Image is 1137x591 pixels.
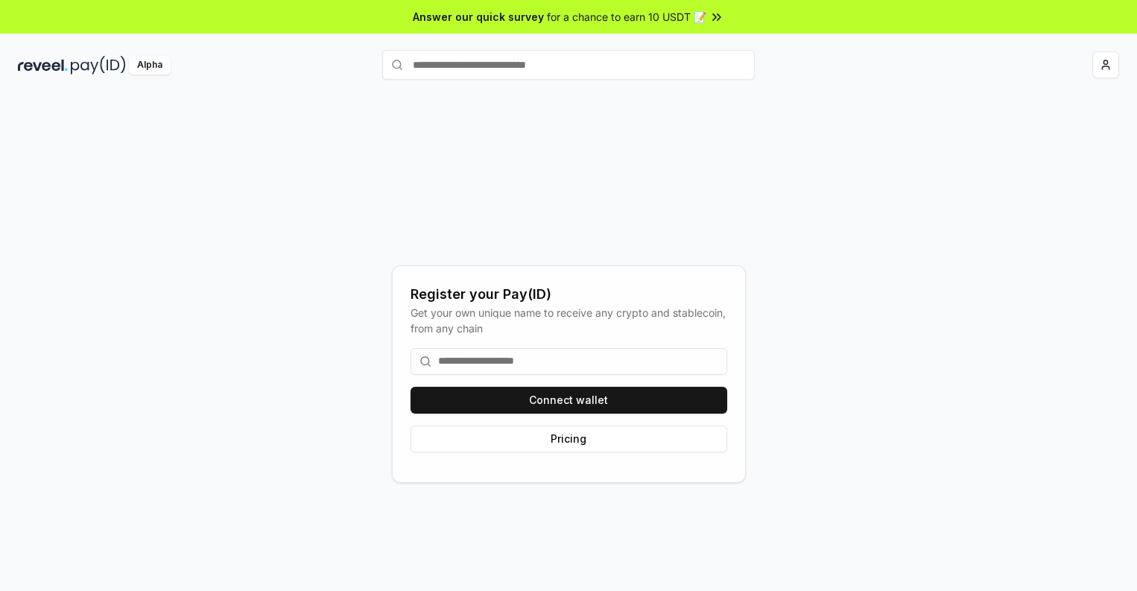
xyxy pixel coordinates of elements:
span: Answer our quick survey [413,9,544,25]
img: reveel_dark [18,56,68,75]
div: Get your own unique name to receive any crypto and stablecoin, from any chain [411,305,727,336]
div: Register your Pay(ID) [411,284,727,305]
button: Pricing [411,426,727,452]
div: Alpha [129,56,171,75]
span: for a chance to earn 10 USDT 📝 [547,9,706,25]
img: pay_id [71,56,126,75]
button: Connect wallet [411,387,727,414]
